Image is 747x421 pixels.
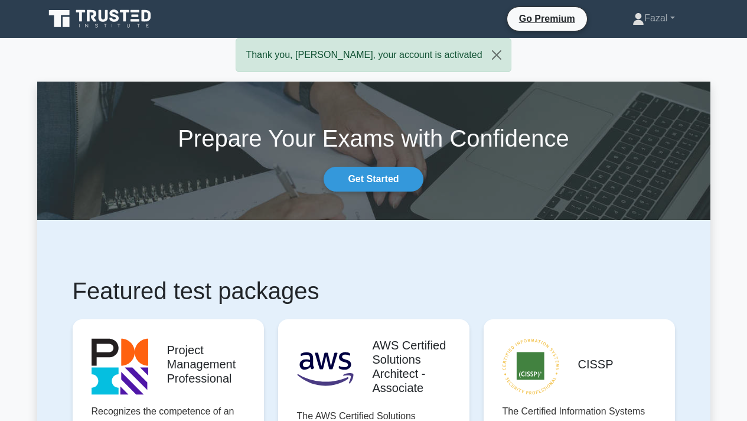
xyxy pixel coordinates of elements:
a: Fazal [604,7,703,30]
a: Get Started [324,167,423,192]
a: Go Premium [512,11,582,26]
h1: Featured test packages [73,277,675,305]
button: Close [482,38,511,72]
div: Thank you, [PERSON_NAME], your account is activated [236,38,511,72]
h1: Prepare Your Exams with Confidence [37,124,710,153]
